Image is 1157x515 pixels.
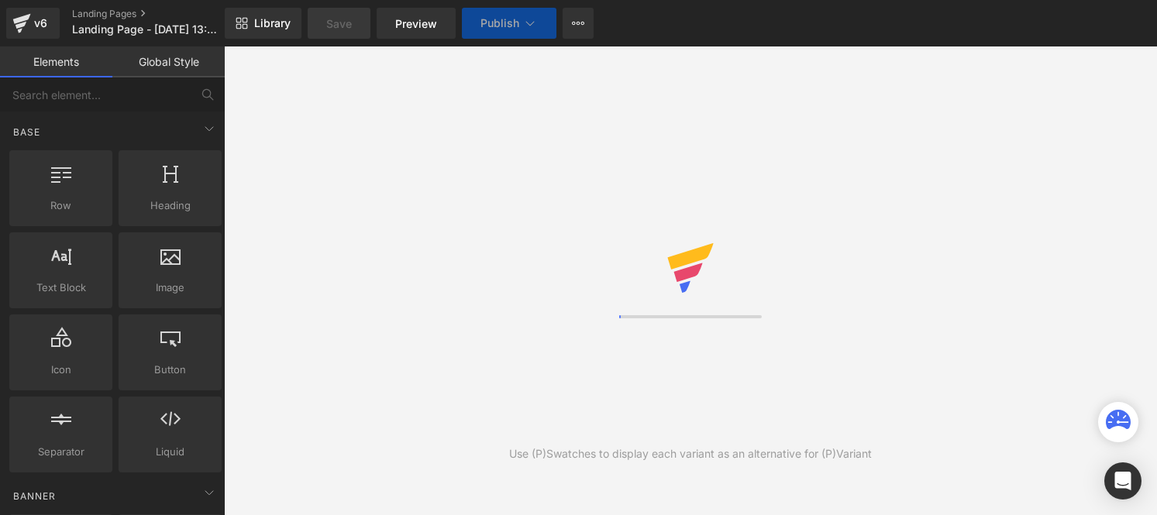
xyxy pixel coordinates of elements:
span: Icon [14,362,108,378]
button: Publish [462,8,556,39]
a: Global Style [112,46,225,77]
span: Library [254,16,291,30]
span: Banner [12,489,57,503]
span: Button [123,362,217,378]
a: Preview [377,8,456,39]
span: Liquid [123,444,217,460]
button: More [563,8,594,39]
span: Preview [395,15,437,32]
span: Separator [14,444,108,460]
div: Use (P)Swatches to display each variant as an alternative for (P)Variant [509,445,872,462]
span: Publish [480,17,519,29]
span: Base [12,125,42,139]
span: Row [14,197,108,214]
a: Landing Pages [72,8,250,20]
span: Landing Page - [DATE] 13:29:53 [72,23,221,36]
div: Open Intercom Messenger [1104,462,1142,500]
div: v6 [31,13,50,33]
span: Image [123,280,217,296]
span: Save [326,15,352,32]
span: Heading [123,197,217,214]
span: Text Block [14,280,108,296]
a: New Library [225,8,301,39]
a: v6 [6,8,60,39]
